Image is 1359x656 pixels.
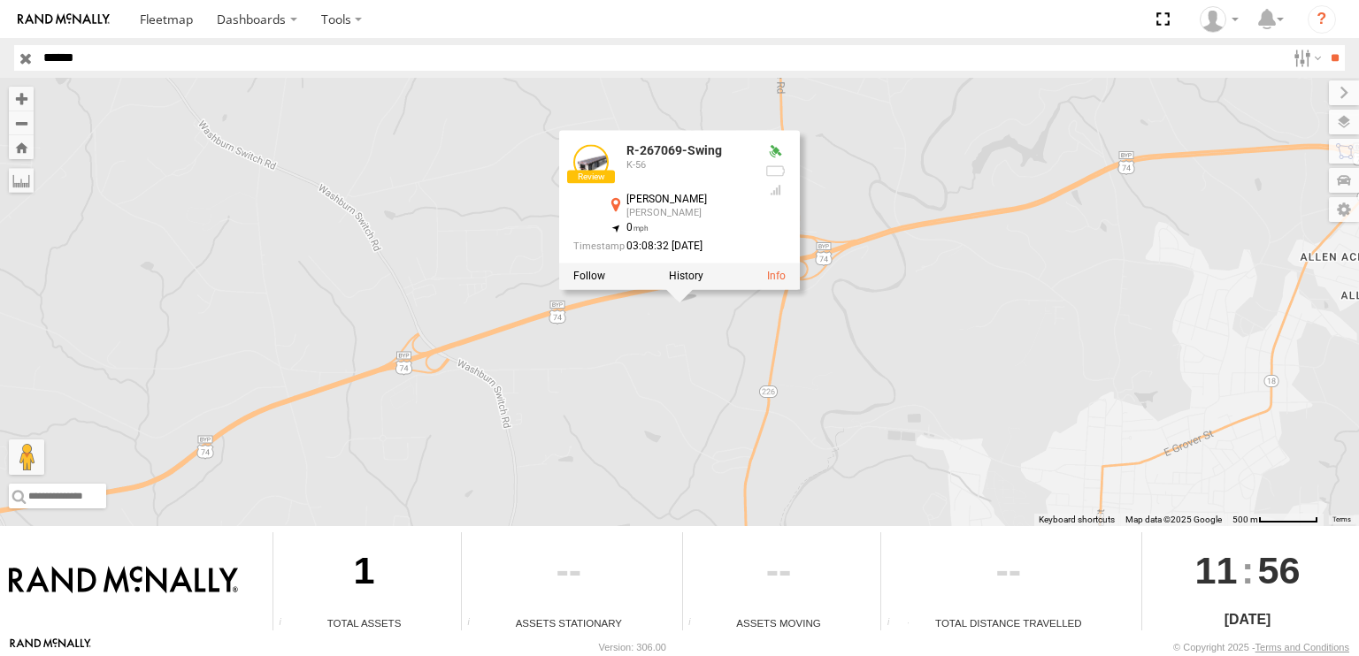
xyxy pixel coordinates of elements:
[881,617,908,630] div: Total distance travelled by all assets within specified date range and applied filters
[626,221,649,233] span: 0
[764,144,786,158] div: Valid GPS Fix
[764,164,786,178] div: No battery health information received from this device.
[1142,532,1352,608] div: :
[9,168,34,193] label: Measure
[9,135,34,159] button: Zoom Home
[273,617,300,630] div: Total number of Enabled Assets
[1194,6,1245,33] div: Jose Goitia
[1039,514,1115,526] button: Keyboard shortcuts
[683,615,875,630] div: Assets Moving
[573,240,750,252] div: Date/time of location update
[1308,5,1336,34] i: ?
[573,270,605,282] label: Realtime tracking of Asset
[462,615,675,630] div: Assets Stationary
[9,566,238,596] img: Rand McNally
[273,615,455,630] div: Total Assets
[462,617,488,630] div: Total number of assets current stationary.
[10,638,91,656] a: Visit our Website
[1332,515,1351,523] a: Terms (opens in new tab)
[1173,642,1349,652] div: © Copyright 2025 -
[9,87,34,111] button: Zoom in
[9,111,34,135] button: Zoom out
[1227,514,1324,526] button: Map Scale: 500 m per 64 pixels
[1286,45,1324,71] label: Search Filter Options
[1255,642,1349,652] a: Terms and Conditions
[599,642,666,652] div: Version: 306.00
[18,13,110,26] img: rand-logo.svg
[683,617,710,630] div: Total number of assets current in transit.
[764,183,786,197] div: Last Event GSM Signal Strength
[626,208,750,218] div: [PERSON_NAME]
[9,439,44,475] button: Drag Pegman onto the map to open Street View
[1258,532,1301,608] span: 56
[669,270,703,282] label: View Asset History
[273,532,455,615] div: 1
[1195,532,1238,608] span: 11
[626,160,750,171] div: K-56
[881,615,1135,630] div: Total Distance Travelled
[626,194,750,205] div: [PERSON_NAME]
[626,144,750,157] div: R-267069-Swing
[1125,515,1222,524] span: Map data ©2025 Google
[767,270,786,282] a: View Asset Details
[1142,609,1352,630] div: [DATE]
[1329,197,1359,222] label: Map Settings
[1232,515,1258,524] span: 500 m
